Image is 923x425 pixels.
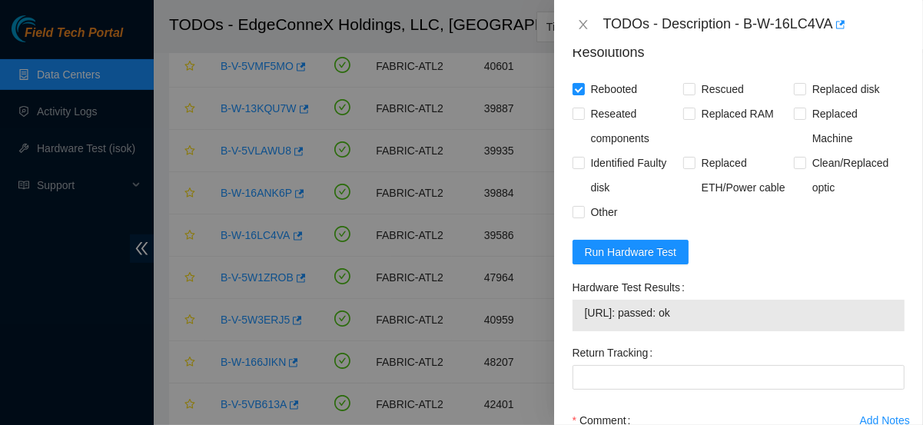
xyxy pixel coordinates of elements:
[585,77,644,101] span: Rebooted
[806,151,905,200] span: Clean/Replaced optic
[585,151,683,200] span: Identified Faulty disk
[806,101,905,151] span: Replaced Machine
[573,275,691,300] label: Hardware Test Results
[696,151,794,200] span: Replaced ETH/Power cable
[806,77,886,101] span: Replaced disk
[585,200,624,224] span: Other
[577,18,589,31] span: close
[573,18,594,32] button: Close
[573,240,689,264] button: Run Hardware Test
[573,365,905,390] input: Return Tracking
[696,77,750,101] span: Rescued
[585,101,683,151] span: Reseated components
[585,244,677,261] span: Run Hardware Test
[585,304,892,321] span: [URL]: passed: ok
[696,101,780,126] span: Replaced RAM
[603,12,905,37] div: TODOs - Description - B-W-16LC4VA
[573,340,659,365] label: Return Tracking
